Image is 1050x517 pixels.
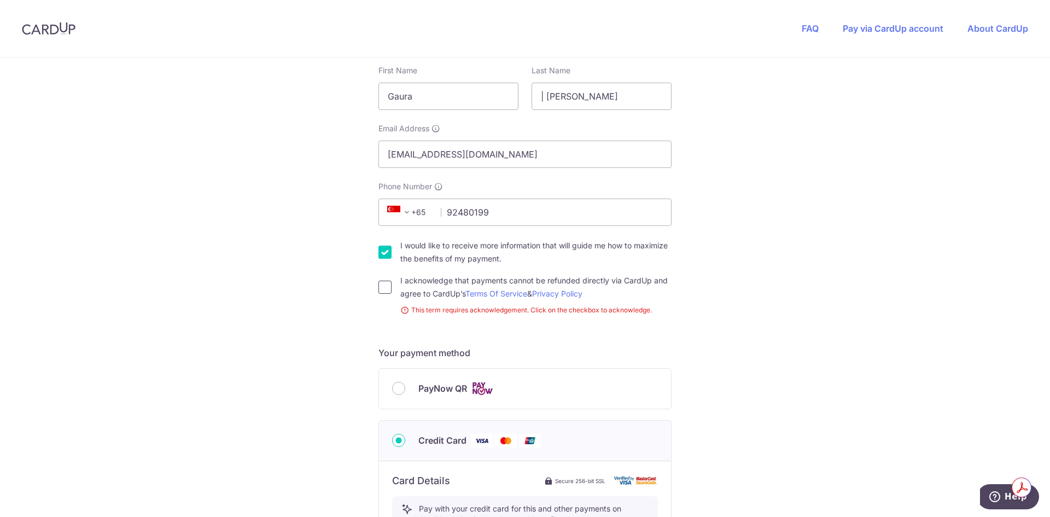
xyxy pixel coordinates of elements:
[980,484,1039,512] iframe: Opens a widget where you can find more information
[495,434,517,448] img: Mastercard
[471,434,493,448] img: Visa
[392,474,450,487] h6: Card Details
[471,382,493,396] img: Cards logo
[418,382,467,395] span: PayNow QR
[378,123,429,134] span: Email Address
[378,65,417,76] label: First Name
[378,346,672,359] h5: Your payment method
[967,23,1028,34] a: About CardUp
[555,477,605,485] span: Secure 256-bit SSL
[378,141,672,168] input: Email address
[418,434,466,447] span: Credit Card
[614,476,658,485] img: card secure
[519,434,541,448] img: Union Pay
[400,274,672,300] label: I acknowledge that payments cannot be refunded directly via CardUp and agree to CardUp’s &
[465,289,527,298] a: Terms Of Service
[400,305,672,316] small: This term requires acknowledgement. Click on the checkbox to acknowledge.
[843,23,943,34] a: Pay via CardUp account
[384,206,433,219] span: +65
[392,434,658,448] div: Credit Card Visa Mastercard Union Pay
[378,181,432,192] span: Phone Number
[532,83,672,110] input: Last name
[392,382,658,396] div: PayNow QR Cards logo
[378,83,518,110] input: First name
[532,65,570,76] label: Last Name
[22,22,75,35] img: CardUp
[400,239,672,265] label: I would like to receive more information that will guide me how to maximize the benefits of my pa...
[532,289,582,298] a: Privacy Policy
[387,206,413,219] span: +65
[802,23,819,34] a: FAQ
